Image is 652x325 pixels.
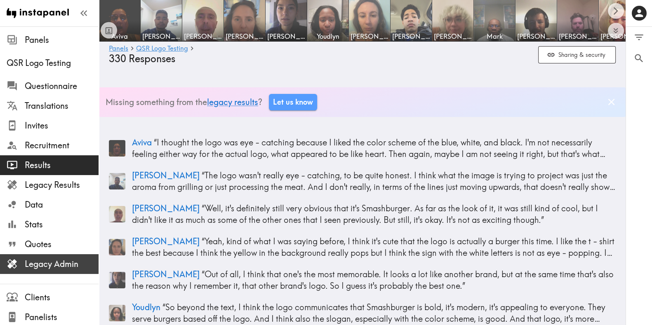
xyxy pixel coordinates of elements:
[132,137,616,160] p: “ I thought the logo was eye - catching because I liked the color scheme of the blue, white, and ...
[132,203,200,213] span: [PERSON_NAME]
[25,311,99,323] span: Panelists
[132,137,152,147] span: Aviva
[109,305,125,321] img: Panelist thumbnail
[626,27,652,48] button: Filter Responses
[109,239,125,255] img: Panelist thumbnail
[132,170,616,193] p: “ The logo wasn't really eye - catching, to be quite honest. I think what the image is trying to ...
[267,32,305,41] span: [PERSON_NAME]
[309,32,347,41] span: Youdlyn
[633,53,645,64] span: Search
[132,236,200,246] span: [PERSON_NAME]
[132,236,616,259] p: “ Yeah, kind of what I was saying before, I think it's cute that the logo is actually a burger th...
[25,80,99,92] span: Questionnaire
[101,32,139,41] span: Aviva
[109,265,616,295] a: Panelist thumbnail[PERSON_NAME] “Out of all, I think that one's the most memorable. It looks a lo...
[109,140,125,157] img: Panelist thumbnail
[25,219,99,230] span: Stats
[25,258,99,270] span: Legacy Admin
[269,94,317,110] a: Let us know
[351,32,388,41] span: [PERSON_NAME]
[608,23,624,39] button: Expand to show all items
[25,34,99,46] span: Panels
[109,232,616,262] a: Panelist thumbnail[PERSON_NAME] “Yeah, kind of what I was saying before, I think it's cute that t...
[25,292,99,303] span: Clients
[25,179,99,191] span: Legacy Results
[517,32,555,41] span: [PERSON_NAME]
[25,140,99,151] span: Recruitment
[109,45,128,53] a: Panels
[600,32,638,41] span: [PERSON_NAME]
[475,32,513,41] span: Mark
[132,269,616,292] p: “ Out of all, I think that one's the most memorable. It looks a lot like another brand, but at th...
[604,94,619,110] button: Dismiss banner
[207,97,258,107] a: legacy results
[25,238,99,250] span: Quotes
[109,173,125,189] img: Panelist thumbnail
[109,53,175,65] span: 330 Responses
[132,302,160,312] span: Youdlyn
[25,120,99,131] span: Invites
[109,166,616,196] a: Panelist thumbnail[PERSON_NAME] “The logo wasn't really eye - catching, to be quite honest. I thi...
[226,32,264,41] span: [PERSON_NAME]
[626,48,652,69] button: Search
[132,170,200,180] span: [PERSON_NAME]
[142,32,180,41] span: [PERSON_NAME]
[136,45,188,53] a: QSR Logo Testing
[25,199,99,210] span: Data
[608,3,624,19] button: Scroll right
[109,206,125,222] img: Panelist thumbnail
[392,32,430,41] span: [PERSON_NAME]
[7,57,99,69] span: QSR Logo Testing
[434,32,472,41] span: [PERSON_NAME]
[109,272,125,288] img: Panelist thumbnail
[109,133,616,163] a: Panelist thumbnailAviva “I thought the logo was eye - catching because I liked the color scheme o...
[633,32,645,43] span: Filter Responses
[538,46,616,64] button: Sharing & security
[132,203,616,226] p: “ Well, it's definitely still very obvious that it's Smashburger. As far as the look of it, it wa...
[101,22,117,39] button: Toggle between responses and questions
[25,100,99,112] span: Translations
[106,96,262,108] p: Missing something from the ?
[132,302,616,325] p: “ So beyond the text, I think the logo communicates that Smashburger is bold, it's modern, it's a...
[559,32,597,41] span: [PERSON_NAME]
[184,32,222,41] span: [PERSON_NAME]
[109,199,616,229] a: Panelist thumbnail[PERSON_NAME] “Well, it's definitely still very obvious that it's Smashburger. ...
[132,269,200,279] span: [PERSON_NAME]
[25,159,99,171] span: Results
